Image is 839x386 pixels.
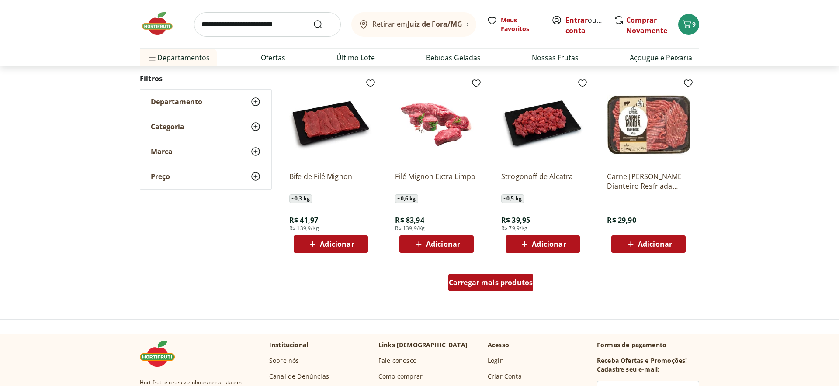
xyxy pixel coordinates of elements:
a: Strogonoff de Alcatra [501,172,584,191]
a: Último Lote [336,52,375,63]
span: Meus Favoritos [501,16,541,33]
span: Adicionar [532,241,566,248]
img: Bife de Filé Mignon [289,82,372,165]
a: Carne [PERSON_NAME] Dianteiro Resfriada Natural da Terra 500g [607,172,690,191]
h3: Receba Ofertas e Promoções! [597,356,687,365]
a: Login [488,356,504,365]
a: Nossas Frutas [532,52,579,63]
span: R$ 139,9/Kg [395,225,425,232]
img: Carne Moída Bovina Dianteiro Resfriada Natural da Terra 500g [607,82,690,165]
p: Formas de pagamento [597,341,699,349]
b: Juiz de Fora/MG [407,19,462,29]
span: ~ 0,3 kg [289,194,312,203]
span: R$ 39,95 [501,215,530,225]
button: Categoria [140,114,271,139]
h2: Filtros [140,70,272,87]
button: Adicionar [294,235,368,253]
a: Bife de Filé Mignon [289,172,372,191]
p: Links [DEMOGRAPHIC_DATA] [378,341,468,349]
h3: Cadastre seu e-mail: [597,365,659,374]
span: Adicionar [638,241,672,248]
span: Retirar em [372,20,462,28]
button: Adicionar [611,235,686,253]
a: Fale conosco [378,356,416,365]
span: R$ 41,97 [289,215,318,225]
span: Categoria [151,122,184,131]
img: Strogonoff de Alcatra [501,82,584,165]
button: Submit Search [313,19,334,30]
a: Comprar Novamente [626,15,667,35]
span: 9 [692,20,696,28]
a: Carregar mais produtos [448,274,534,295]
button: Marca [140,139,271,164]
button: Retirar emJuiz de Fora/MG [351,12,476,37]
span: R$ 83,94 [395,215,424,225]
a: Como comprar [378,372,423,381]
button: Departamento [140,90,271,114]
a: Sobre nós [269,356,299,365]
a: Filé Mignon Extra Limpo [395,172,478,191]
button: Carrinho [678,14,699,35]
button: Menu [147,47,157,68]
span: Preço [151,172,170,181]
span: Adicionar [320,241,354,248]
a: Meus Favoritos [487,16,541,33]
img: Hortifruti [140,10,184,37]
span: R$ 139,9/Kg [289,225,319,232]
span: ~ 0,6 kg [395,194,418,203]
span: R$ 79,9/Kg [501,225,528,232]
img: Hortifruti [140,341,184,367]
a: Ofertas [261,52,285,63]
button: Adicionar [399,235,474,253]
span: Carregar mais produtos [449,279,533,286]
a: Açougue e Peixaria [630,52,692,63]
button: Adicionar [506,235,580,253]
span: R$ 29,90 [607,215,636,225]
img: Filé Mignon Extra Limpo [395,82,478,165]
span: Departamento [151,97,202,106]
span: Departamentos [147,47,210,68]
p: Institucional [269,341,308,349]
span: ou [565,15,604,36]
input: search [194,12,341,37]
span: ~ 0,5 kg [501,194,524,203]
a: Entrar [565,15,588,25]
a: Bebidas Geladas [426,52,481,63]
button: Preço [140,164,271,189]
p: Acesso [488,341,509,349]
span: Adicionar [426,241,460,248]
a: Criar conta [565,15,614,35]
span: Marca [151,147,173,156]
a: Criar Conta [488,372,522,381]
a: Canal de Denúncias [269,372,329,381]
